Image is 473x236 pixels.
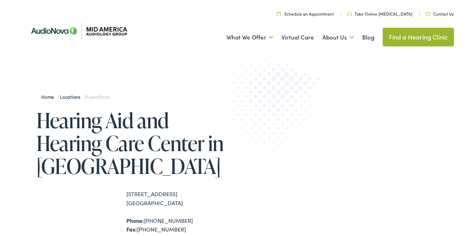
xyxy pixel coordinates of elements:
span: / / [41,93,109,100]
a: Blog [362,25,374,50]
a: Contact Us [426,11,454,17]
a: Find a Hearing Clinic [383,28,454,46]
img: utility icon [347,12,352,16]
strong: Fax: [126,225,137,233]
strong: Phone: [126,217,144,224]
img: utility icon [426,12,430,16]
a: Schedule an Appointment [277,11,334,17]
h1: Hearing Aid and Hearing Care Center in [GEOGRAPHIC_DATA] [36,109,237,177]
div: [STREET_ADDRESS] [GEOGRAPHIC_DATA] [126,190,237,207]
a: Take Online [MEDICAL_DATA] [347,11,412,17]
a: About Us [322,25,354,50]
a: Home [41,93,57,100]
span: AudioNova [86,93,109,100]
img: utility icon [277,11,281,16]
a: Virtual Care [282,25,314,50]
a: What We Offer [226,25,273,50]
a: Locations [60,93,84,100]
div: [PHONE_NUMBER] [PHONE_NUMBER] [126,216,237,234]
